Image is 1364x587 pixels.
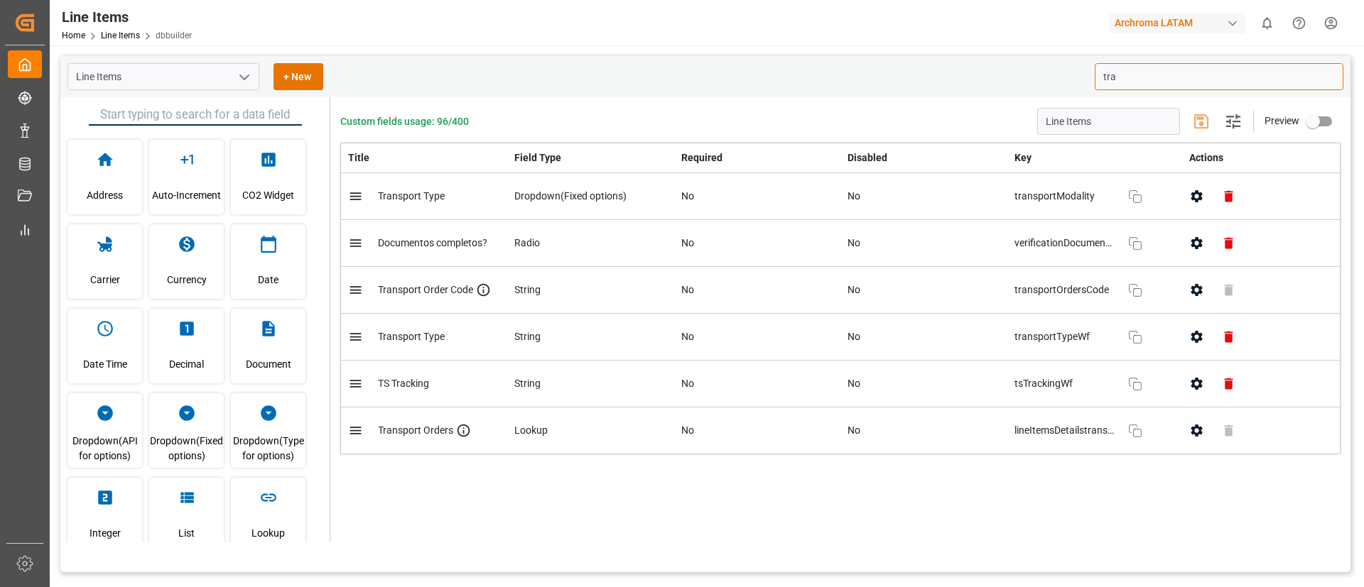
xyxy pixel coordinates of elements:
[341,407,1341,454] tr: Transport OrdersLookupNoNolineItemsDetailstransportOrdersreverse
[62,6,192,28] div: Line Items
[251,514,285,552] span: Lookup
[90,260,120,299] span: Carrier
[1037,108,1180,135] input: Enter schema title
[1014,423,1114,438] span: lineItemsDetailstransportOrdersreverse
[674,173,841,220] td: No
[1014,236,1114,251] span: verificationDocumentRadio
[1014,189,1114,204] span: transportModality
[1174,143,1341,173] th: Actions
[242,176,294,214] span: CO2 Widget
[169,345,204,383] span: Decimal
[1251,7,1283,39] button: show 0 new notifications
[341,267,1341,314] tr: Transport Order CodeStringNoNotransportOrdersCode
[341,314,1341,361] tr: Transport TypeStringNoNotransportTypeWf
[341,220,1341,267] tr: Documentos completos?RadioNoNoverificationDocumentRadio
[341,143,508,173] th: Title
[1014,329,1114,344] span: transportTypeWf
[1095,63,1343,90] input: Search for key/title
[258,260,278,299] span: Date
[514,282,667,297] div: String
[514,376,667,391] div: String
[274,63,323,90] button: + New
[378,237,487,248] span: Documentos completos?
[378,424,453,436] span: Transport Orders
[90,514,121,552] span: Integer
[67,429,142,468] span: Dropdown(API for options)
[1283,7,1315,39] button: Help Center
[101,31,140,40] a: Line Items
[1014,282,1114,297] span: transportOrdersCode
[340,114,469,129] span: Custom fields usage: 96/400
[67,63,259,90] input: Type to search/select
[378,378,429,389] span: TS Tracking
[674,220,841,267] td: No
[840,267,1007,314] td: No
[840,361,1007,407] td: No
[378,331,445,342] span: Transport Type
[674,267,841,314] td: No
[674,407,841,454] td: No
[341,361,1341,407] tr: TS TrackingStringNoNotsTrackingWf
[152,176,221,214] span: Auto-Increment
[514,236,667,251] div: Radio
[87,176,123,214] span: Address
[674,143,841,173] th: Required
[1014,376,1114,391] span: tsTrackingWf
[840,173,1007,220] td: No
[378,284,473,295] span: Transport Order Code
[840,143,1007,173] th: Disabled
[514,423,667,438] div: Lookup
[507,143,674,173] th: Field Type
[1109,9,1251,36] button: Archroma LATAM
[167,260,207,299] span: Currency
[840,220,1007,267] td: No
[1265,115,1299,126] span: Preview
[231,429,305,468] span: Dropdown(Type for options)
[514,329,667,344] div: String
[840,407,1007,454] td: No
[341,173,1341,220] tr: Transport TypeDropdown(Fixed options)NoNotransportModality
[83,345,127,383] span: Date Time
[514,189,667,204] div: Dropdown(Fixed options)
[378,190,445,202] span: Transport Type
[674,361,841,407] td: No
[1109,13,1245,33] div: Archroma LATAM
[89,104,302,126] input: Start typing to search for a data field
[840,314,1007,361] td: No
[178,514,195,552] span: List
[149,429,224,468] span: Dropdown(Fixed options)
[674,314,841,361] td: No
[62,31,85,40] a: Home
[233,66,254,88] button: open menu
[246,345,291,383] span: Document
[1007,143,1174,172] th: Key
